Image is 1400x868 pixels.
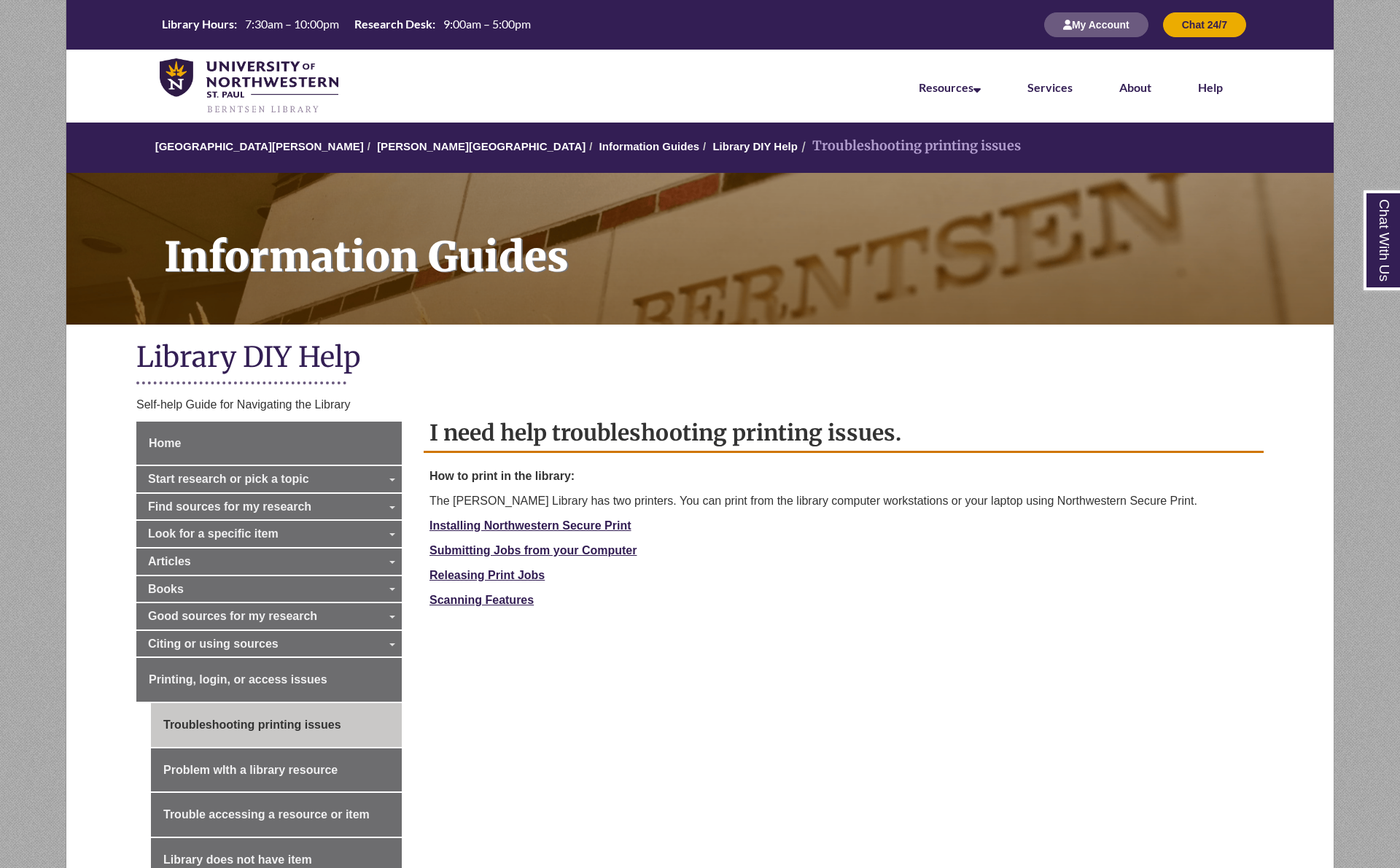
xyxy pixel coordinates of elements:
a: Help [1198,80,1223,94]
a: Articles [136,549,402,575]
a: Look for a specific item [136,521,402,547]
span: Articles [148,555,191,567]
p: The [PERSON_NAME] Library has two printers. You can print from the library computer workstations ... [429,492,1258,510]
a: Scanning Features [429,594,534,606]
h1: Information Guides [148,173,1334,306]
strong: How to print in the library: [429,470,575,482]
a: Releasing Print Jobs [429,569,545,581]
span: Citing or using sources [148,638,279,650]
button: Chat 24/7 [1163,12,1246,37]
a: Services [1027,80,1073,94]
a: My Account [1044,18,1148,31]
a: Library DIY Help [712,140,797,152]
a: Printing, login, or access issues [136,658,402,702]
span: Home [149,437,181,449]
a: Hours Today [156,12,537,37]
a: Installing Northwestern Secure Print [429,519,631,532]
a: Trouble accessing a resource or item [151,793,402,837]
a: Citing or using sources [136,631,402,657]
h2: I need help troubleshooting printing issues. [424,414,1264,453]
span: Good sources for my research [148,610,317,622]
a: Find sources for my research [136,494,402,520]
a: Resources [919,80,981,94]
span: 7:30am – 10:00pm [245,17,339,31]
span: Look for a specific item [148,527,279,540]
img: UNWSP Library Logo [160,58,338,115]
li: Troubleshooting printing issues [798,136,1021,157]
a: Problem wIth a library resource [151,748,402,792]
span: Find sources for my research [148,500,311,513]
span: Start research or pick a topic [148,473,309,485]
a: Information Guides [599,140,700,152]
th: Library Hours: [156,16,239,32]
a: Chat 24/7 [1163,18,1246,31]
a: Home [136,422,402,465]
a: [PERSON_NAME][GEOGRAPHIC_DATA] [377,140,586,152]
span: Printing, login, or access issues [149,673,327,686]
a: Books [136,576,402,602]
a: Information Guides [66,173,1334,325]
th: Research Desk: [349,16,437,32]
a: About [1119,80,1151,94]
a: Good sources for my research [136,603,402,629]
span: Books [148,583,184,595]
a: Submitting Jobs from your Computer [429,544,637,557]
button: My Account [1044,12,1148,37]
span: Self-help Guide for Navigating the Library [136,398,351,411]
a: [GEOGRAPHIC_DATA][PERSON_NAME] [155,140,364,152]
span: 9:00am – 5:00pm [443,17,531,31]
table: Hours Today [156,12,537,36]
a: Start research or pick a topic [136,466,402,492]
h1: Library DIY Help [136,339,1264,378]
a: Troubleshooting printing issues [151,703,402,747]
